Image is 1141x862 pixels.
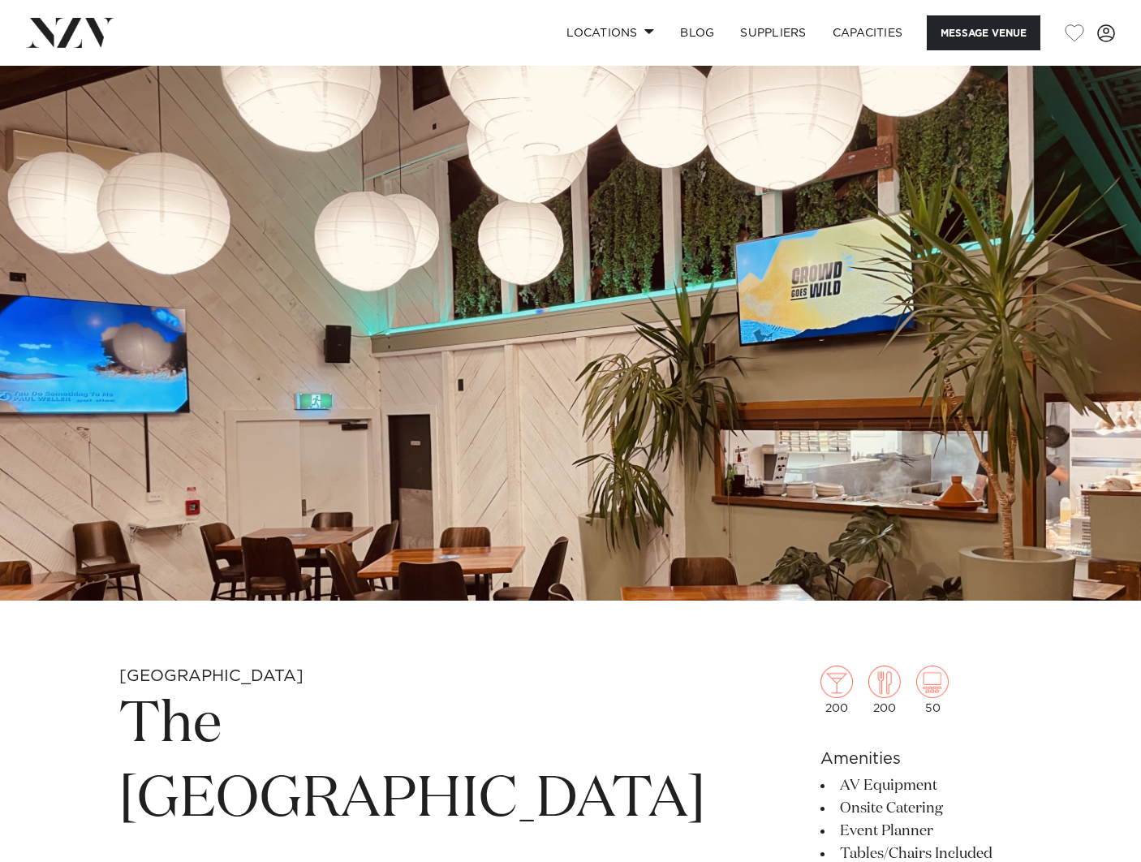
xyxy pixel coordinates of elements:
li: Onsite Catering [820,797,1022,820]
div: 50 [916,666,949,714]
small: [GEOGRAPHIC_DATA] [119,668,304,684]
h6: Amenities [820,747,1022,771]
li: Event Planner [820,820,1022,843]
a: BLOG [667,15,727,50]
li: AV Equipment [820,774,1022,797]
img: cocktail.png [820,666,853,698]
div: 200 [820,666,853,714]
a: Locations [553,15,667,50]
div: 200 [868,666,901,714]
img: nzv-logo.png [26,18,114,47]
button: Message Venue [927,15,1040,50]
a: SUPPLIERS [727,15,819,50]
img: dining.png [868,666,901,698]
img: theatre.png [916,666,949,698]
a: Capacities [820,15,916,50]
h1: The [GEOGRAPHIC_DATA] [119,688,705,838]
